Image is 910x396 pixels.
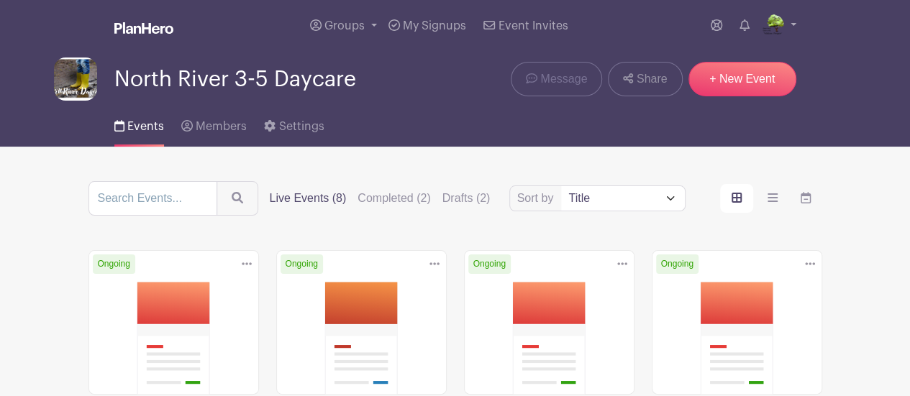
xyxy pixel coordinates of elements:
[608,62,682,96] a: Share
[358,190,430,207] label: Completed (2)
[54,57,97,101] img: Junior%20Kindergarten%20background%20website.png
[279,121,324,132] span: Settings
[637,70,668,88] span: Share
[114,22,173,34] img: logo_white-6c42ec7e38ccf1d336a20a19083b03d10ae64f83f12c07503d8b9e83406b4c7d.svg
[270,190,347,207] label: Live Events (8)
[688,62,796,96] a: + New Event
[499,20,568,32] span: Event Invites
[127,121,164,132] span: Events
[442,190,491,207] label: Drafts (2)
[324,20,365,32] span: Groups
[720,184,822,213] div: order and view
[761,14,784,37] img: IMG_0645.png
[403,20,466,32] span: My Signups
[196,121,247,132] span: Members
[114,101,164,147] a: Events
[181,101,247,147] a: Members
[114,68,356,91] span: North River 3-5 Daycare
[88,181,217,216] input: Search Events...
[540,70,587,88] span: Message
[511,62,602,96] a: Message
[517,190,558,207] label: Sort by
[270,190,491,207] div: filters
[264,101,324,147] a: Settings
